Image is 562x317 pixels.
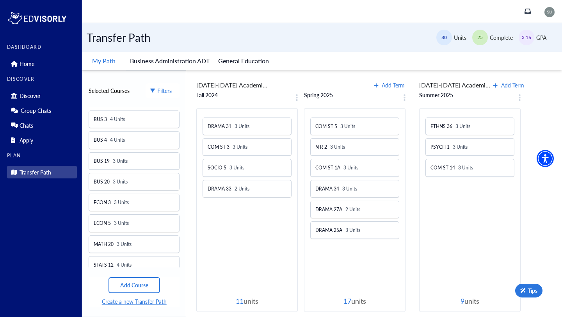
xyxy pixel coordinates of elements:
[196,80,269,90] span: [DATE]-[DATE] Academic Year
[7,45,77,50] label: DASHBOARD
[94,199,111,206] span: ECON 3
[492,80,525,90] button: Add Term
[82,52,126,70] button: My Path
[7,57,77,70] div: Home
[419,80,492,90] span: [DATE]-[DATE] Academic Year
[108,277,160,293] button: Add Course
[208,123,231,130] span: DRAMA 31
[236,296,258,306] div: 11
[315,226,342,234] span: DRAMA 25A
[146,83,180,98] button: Filters
[89,152,180,170] div: BUS 193 Units
[208,143,229,151] span: COM ST 3
[430,164,455,171] span: COM ST 14
[89,110,180,128] div: BUS 34 Units
[244,296,258,306] span: units
[203,159,292,176] div: SOCIO 53 Units
[89,194,180,211] div: ECON 33 Units
[214,52,273,70] button: General Education
[113,157,128,165] span: 3 Units
[94,261,114,269] span: STATS 12
[114,219,129,227] span: 3 Units
[310,159,399,176] div: COM ST 1A3 Units
[94,116,107,123] span: BUS 3
[458,164,473,171] span: 3 Units
[208,185,231,192] span: DRAMA 33
[203,138,292,156] div: COM ST 33 Units
[310,221,399,239] div: DRAMA 25A3 Units
[345,206,360,213] span: 2 Units
[7,104,77,117] div: Group Chats
[310,118,399,135] div: COM ST 53 Units
[304,90,333,104] span: Spring 2025
[343,296,366,306] div: 17
[20,169,51,176] p: Transfer Path
[310,138,399,156] div: N R 23 Units
[20,61,34,67] p: Home
[7,119,77,132] div: Chats
[235,185,249,192] span: 2 Units
[101,297,167,306] button: Create a new Transfer Path
[89,256,180,274] div: STATS 124 Units
[425,138,514,156] div: PSYCH 13 Units
[315,123,337,130] span: COM ST 5
[454,34,466,42] span: Units
[94,240,114,248] span: MATH 20
[7,153,77,158] label: PLAN
[490,34,513,42] span: Complete
[7,77,77,82] label: DISCOVER
[515,284,542,297] button: Tips
[117,240,132,248] span: 3 Units
[208,164,226,171] span: SOCIO 5
[351,296,366,306] span: units
[310,201,399,218] div: DRAMA 27A2 Units
[461,296,479,306] div: 9
[89,235,180,253] div: MATH 203 Units
[330,143,345,151] span: 3 Units
[343,164,358,171] span: 3 Units
[7,134,77,146] div: Apply
[425,118,514,135] div: ETHNS 363 Units
[536,34,546,42] span: GPA
[203,118,292,135] div: DRAMA 313 Units
[430,123,452,130] span: ETHNS 36
[20,137,33,144] p: Apply
[89,214,180,232] div: ECON 53 Units
[345,226,360,234] span: 3 Units
[196,90,218,104] span: Fall 2024
[94,219,111,227] span: ECON 5
[20,122,33,129] p: Chats
[87,29,151,46] div: Transfer Path
[113,178,128,185] span: 3 Units
[229,164,244,171] span: 3 Units
[94,157,110,165] span: BUS 19
[340,123,355,130] span: 3 Units
[373,80,405,90] button: Add Term
[436,30,452,45] div: 80
[419,90,453,104] span: Summer 2025
[233,143,247,151] span: 3 Units
[453,143,468,151] span: 3 Units
[310,180,399,198] div: DRAMA 343 Units
[464,296,479,306] span: units
[114,199,129,206] span: 3 Units
[7,166,77,178] div: Transfer Path
[157,87,172,95] p: Filters
[20,93,41,99] p: Discover
[126,52,214,70] button: Business Administration ADT
[89,131,180,149] div: BUS 44 Units
[315,143,327,151] span: N R 2
[472,30,488,45] div: 25
[430,143,450,151] span: PSYCH 1
[94,136,107,144] span: BUS 4
[455,123,470,130] span: 3 Units
[110,136,125,144] span: 4 Units
[315,164,340,171] span: COM ST 1A
[94,178,110,185] span: BUS 20
[425,159,514,176] div: COM ST 143 Units
[315,206,342,213] span: DRAMA 27A
[117,261,132,269] span: 4 Units
[110,116,125,123] span: 4 Units
[89,86,130,95] span: Selected Courses
[7,89,77,102] div: Discover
